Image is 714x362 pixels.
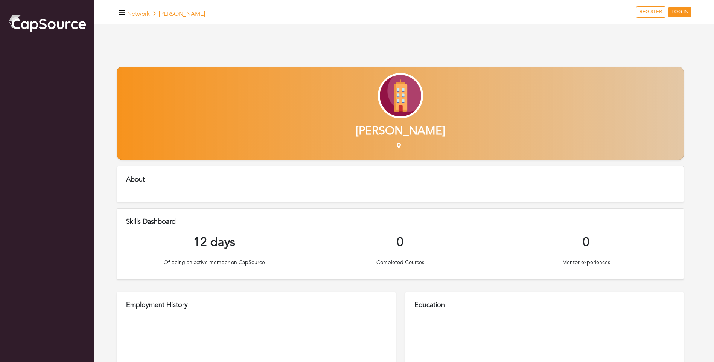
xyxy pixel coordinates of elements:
[126,258,303,266] p: Of being an active member on CapSource
[126,218,674,226] h5: Skills Dashboard
[126,176,674,184] h5: About
[117,124,684,138] h2: [PERSON_NAME]
[498,258,674,266] p: Mentor experiences
[8,13,87,33] img: cap_logo.png
[636,6,665,18] a: REGISTER
[498,235,674,249] h5: 0
[414,301,675,309] h5: Education
[126,301,387,309] h5: Employment History
[312,258,489,266] p: Completed Courses
[312,235,489,249] h5: 0
[127,10,150,18] a: Network
[127,11,205,18] h5: [PERSON_NAME]
[126,235,303,249] h5: 12 days
[378,73,423,118] img: Company-Icon-7f8a26afd1715722aa5ae9dc11300c11ceeb4d32eda0db0d61c21d11b95ecac6.png
[668,7,691,17] a: LOG IN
